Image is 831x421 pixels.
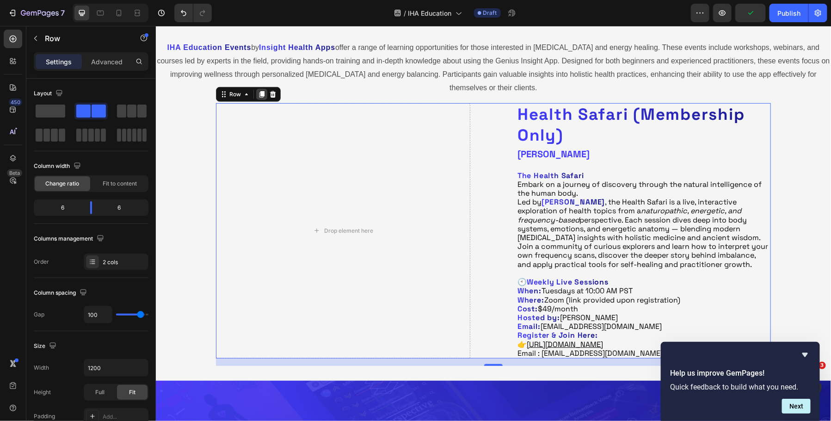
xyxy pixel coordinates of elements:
strong: Weekly Live Sessions [371,251,453,261]
p: Row [45,33,123,44]
p: 7 [61,7,65,19]
span: Fit [129,388,135,396]
h2: [PERSON_NAME] [361,121,615,135]
strong: [PERSON_NAME] [386,171,449,181]
p: 🕙 [362,252,614,260]
div: Column spacing [34,287,89,299]
strong: Email: [362,296,385,305]
p: Quick feedback to build what you need. [670,383,811,391]
div: Size [34,340,58,353]
div: Columns management [34,233,106,245]
button: Publish [769,4,808,22]
span: Fit to content [103,180,137,188]
div: Add... [103,413,146,421]
div: 2 cols [103,258,146,266]
a: Email : [EMAIL_ADDRESS][DOMAIN_NAME] [362,322,507,332]
div: Padding [34,412,55,421]
div: Width [34,364,49,372]
div: Layout [34,87,65,100]
iframe: Design area [156,26,831,421]
div: 6 [36,201,83,214]
button: Next question [782,399,811,414]
div: Undo/Redo [174,4,212,22]
div: 450 [9,99,22,106]
p: Settings [46,57,72,67]
p: Tuesdays at 10:00 AM PST Zoom (link provided upon registration) $49/month [PERSON_NAME] [EMAIL_AD... [362,260,614,322]
a: [URL][DOMAIN_NAME] [371,314,447,323]
div: Beta [7,169,22,177]
strong: Register & Join Here: [362,304,442,314]
strong: Where: [362,269,388,279]
div: Order [34,258,49,266]
h2: Help us improve GemPages! [670,368,811,379]
p: Advanced [91,57,123,67]
button: Hide survey [800,349,811,360]
div: Gap [34,310,44,319]
input: Auto [84,306,112,323]
div: Help us improve GemPages! [670,349,811,414]
span: IHA Education [408,8,452,18]
span: / [404,8,406,18]
i: naturopathic, energetic, and frequency-based [362,180,585,198]
p: Embark on a journey of discovery through the natural intelligence of the human body. Led by , the... [362,154,614,216]
div: Height [34,388,51,396]
span: Draft [483,9,497,17]
strong: Cost: [362,278,382,288]
span: Change ratio [46,180,80,188]
strong: The Health Safari [362,145,428,155]
div: 6 [99,201,147,214]
div: Column width [34,160,83,173]
strong: When: [362,260,386,270]
div: Publish [777,8,800,18]
span: Full [95,388,105,396]
div: Row [72,64,87,73]
h2: Health Safari (Membership Only) [361,77,615,121]
input: Auto [84,359,148,376]
span: 3 [819,362,826,369]
div: Drop element here [168,201,217,209]
strong: Hosted by: [362,287,404,297]
p: Join a community of curious explorers and learn how to interpret your own frequency scans, discov... [362,216,614,243]
button: 7 [4,4,69,22]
